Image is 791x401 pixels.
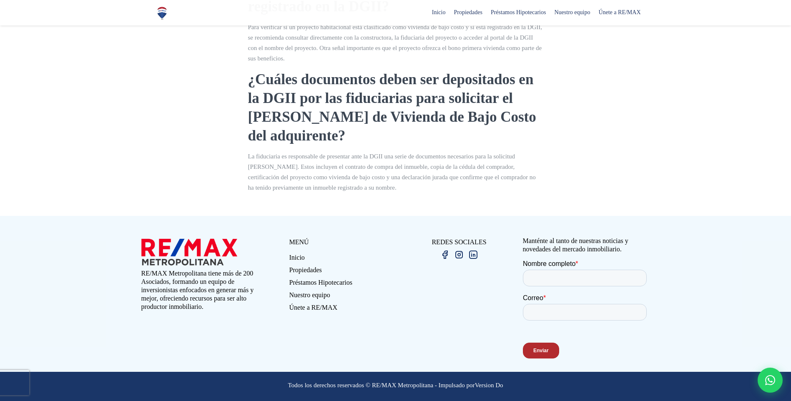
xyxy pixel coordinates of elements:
[289,266,396,278] a: Propiedades
[141,380,650,391] p: Todos los derechos reservados © RE/MAX Metropolitana - Impulsado por
[289,278,396,291] a: Préstamos Hipotecarios
[141,237,237,267] img: remax metropolitana logo
[248,71,536,144] strong: ¿Cuáles documentos deben ser depositados en la DGII por las fiduciarias para solicitar el [PERSON...
[396,237,523,247] p: REDES SOCIALES
[289,303,396,316] a: Únete a RE/MAX
[550,6,594,19] span: Nuestro equipo
[454,250,464,260] img: instagram.png
[594,6,645,19] span: Únete a RE/MAX
[428,6,450,19] span: Inicio
[475,382,503,388] a: Version Do
[449,6,486,19] span: Propiedades
[141,269,269,311] p: RE/MAX Metropolitana tiene más de 200 Asociados, formando un equipo de inversionistas enfocados e...
[523,237,650,253] p: Manténte al tanto de nuestras noticias y novedades del mercado inmobiliario.
[487,6,550,19] span: Préstamos Hipotecarios
[248,151,543,193] p: La fiduciaria es responsable de presentar ante la DGII una serie de documentos necesarios para la...
[289,253,396,266] a: Inicio
[155,6,169,20] img: Logo de REMAX
[289,291,396,303] a: Nuestro equipo
[248,22,543,64] p: Para verificar si un proyecto habitacional está clasificado como vivienda de bajo costo y si está...
[468,250,478,260] img: linkedin.png
[289,237,396,247] p: MENÚ
[440,250,450,260] img: facebook.png
[523,260,650,366] iframe: Form 0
